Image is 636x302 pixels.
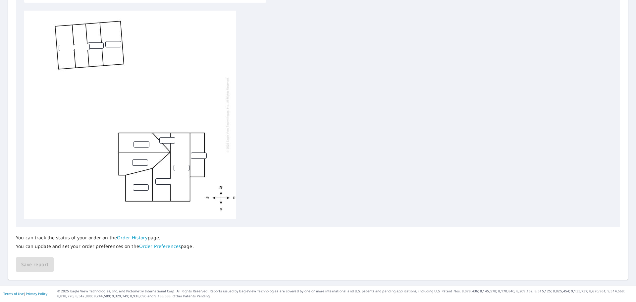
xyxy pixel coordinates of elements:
[16,243,194,249] p: You can update and set your order preferences on the page.
[26,291,47,296] a: Privacy Policy
[139,243,181,249] a: Order Preferences
[3,291,24,296] a: Terms of Use
[117,234,148,241] a: Order History
[3,292,47,296] p: |
[16,235,194,241] p: You can track the status of your order on the page.
[57,289,633,299] p: © 2025 Eagle View Technologies, Inc. and Pictometry International Corp. All Rights Reserved. Repo...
